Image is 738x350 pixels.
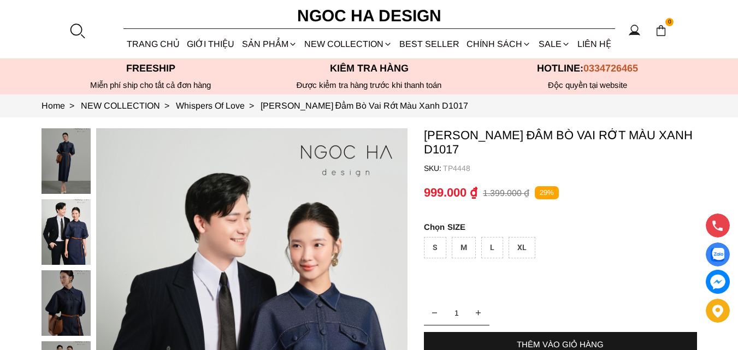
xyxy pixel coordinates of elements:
div: THÊM VÀO GIỎ HÀNG [424,340,697,349]
p: [PERSON_NAME] Đầm Bò Vai Rớt Màu Xanh D1017 [424,128,697,157]
a: messenger [706,270,730,294]
h6: SKU: [424,164,443,173]
a: SALE [535,29,574,58]
div: S [424,237,446,258]
img: Charles Dress_ Đầm Bò Vai Rớt Màu Xanh D1017_mini_1 [42,199,91,265]
p: 1.399.000 ₫ [483,188,529,198]
p: Freeship [42,63,260,74]
a: LIÊN HỆ [574,29,615,58]
font: Kiểm tra hàng [330,63,409,74]
img: Charles Dress_ Đầm Bò Vai Rớt Màu Xanh D1017_mini_2 [42,270,91,336]
img: Display image [711,248,724,262]
a: NEW COLLECTION [300,29,395,58]
a: Display image [706,242,730,266]
a: GIỚI THIỆU [184,29,238,58]
a: TRANG CHỦ [123,29,184,58]
span: > [65,101,79,110]
div: M [452,237,476,258]
img: Charles Dress_ Đầm Bò Vai Rớt Màu Xanh D1017_mini_0 [42,128,91,194]
div: SẢN PHẨM [238,29,300,58]
span: > [160,101,174,110]
a: BEST SELLER [396,29,463,58]
span: > [245,101,258,110]
p: Hotline: [479,63,697,74]
div: Chính sách [463,29,535,58]
a: Link to Home [42,101,81,110]
div: Miễn phí ship cho tất cả đơn hàng [42,80,260,90]
input: Quantity input [424,302,489,324]
a: Link to NEW COLLECTION [81,101,176,110]
p: 29% [535,186,559,200]
a: Link to Whispers Of Love [176,101,261,110]
p: Được kiểm tra hàng trước khi thanh toán [260,80,479,90]
img: img-CART-ICON-ksit0nf1 [655,25,667,37]
p: TP4448 [443,164,697,173]
span: 0 [665,18,674,27]
a: Ngoc Ha Design [287,3,451,29]
span: 0334726465 [583,63,638,74]
div: XL [509,237,535,258]
div: L [481,237,503,258]
p: SIZE [424,222,697,232]
h6: Độc quyền tại website [479,80,697,90]
a: Link to Charles Dress_ Đầm Bò Vai Rớt Màu Xanh D1017 [261,101,469,110]
p: 999.000 ₫ [424,186,477,200]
